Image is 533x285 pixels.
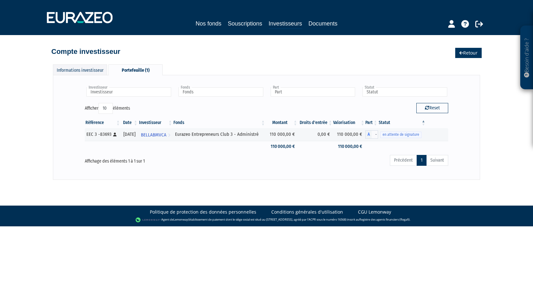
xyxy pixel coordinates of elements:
div: Affichage des éléments 1 à 1 sur 1 [85,154,231,164]
td: 0,00 € [298,128,333,141]
a: BELLABMVCA [138,128,173,141]
a: Documents [309,19,338,28]
a: CGU Lemonway [358,209,391,215]
a: Retour [455,48,482,58]
select: Afficheréléments [99,103,113,114]
td: 110 000,00 € [266,128,298,141]
div: Eurazeo Entrepreneurs Club 3 - Administré [175,131,263,138]
p: Besoin d'aide ? [523,29,530,86]
td: 110 000,00 € [333,141,365,152]
i: [Français] Personne physique [113,133,117,136]
a: Registre des agents financiers (Regafi) [359,217,410,222]
div: EEC 3 -83693 [86,131,119,138]
div: - Agent de (établissement de paiement dont le siège social est situé au [STREET_ADDRESS], agréé p... [6,217,527,223]
img: logo-lemonway.png [135,217,160,223]
a: Lemonway [173,217,188,222]
a: 1 [417,155,427,166]
button: Reset [416,103,448,113]
i: Voir l'investisseur [168,129,170,141]
a: Conditions générales d'utilisation [271,209,343,215]
a: Investisseurs [269,19,302,29]
div: A - Eurazeo Entrepreneurs Club 3 - Administré [365,130,378,139]
span: A [365,130,372,139]
img: 1732889491-logotype_eurazeo_blanc_rvb.png [47,12,113,23]
th: Statut : activer pour trier la colonne par ordre d&eacute;croissant [378,117,426,128]
span: en attente de signature [380,132,421,138]
a: Nos fonds [195,19,221,28]
th: Fonds: activer pour trier la colonne par ordre croissant [173,117,266,128]
span: - [372,130,378,139]
td: 110 000,00 € [333,128,365,141]
th: Date: activer pour trier la colonne par ordre croissant [121,117,138,128]
a: Souscriptions [228,19,262,28]
th: Droits d'entrée: activer pour trier la colonne par ordre croissant [298,117,333,128]
div: [DATE] [123,131,136,138]
a: Politique de protection des données personnelles [150,209,256,215]
th: Investisseur: activer pour trier la colonne par ordre croissant [138,117,173,128]
span: BELLABMVCA [141,129,166,141]
td: 110 000,00 € [266,141,298,152]
h4: Compte investisseur [51,48,120,55]
th: Valorisation: activer pour trier la colonne par ordre croissant [333,117,365,128]
label: Afficher éléments [85,103,130,114]
th: Part: activer pour trier la colonne par ordre croissant [365,117,378,128]
th: Montant: activer pour trier la colonne par ordre croissant [266,117,298,128]
th: Référence : activer pour trier la colonne par ordre croissant [85,117,121,128]
div: Portefeuille (1) [108,64,163,75]
div: Informations investisseur [53,64,107,75]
